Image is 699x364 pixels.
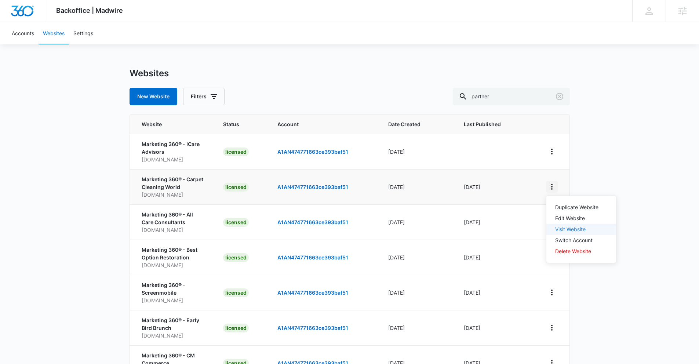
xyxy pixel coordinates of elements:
[142,281,206,296] p: Marketing 360® - Screenmobile
[546,235,616,246] button: Switch Account
[379,240,455,275] td: [DATE]
[546,287,558,298] button: View More
[277,219,348,225] a: A1AN474771663ce393baf51
[223,324,249,332] div: licensed
[546,213,616,224] button: Edit Website
[39,22,69,44] a: Websites
[183,88,225,105] button: Filters
[69,22,98,44] a: Settings
[7,22,39,44] a: Accounts
[223,120,260,128] span: Status
[223,218,249,227] div: licensed
[130,88,177,105] button: New Website
[464,120,517,128] span: Last Published
[546,322,558,334] button: View More
[223,253,249,262] div: licensed
[546,224,616,235] button: Visit Website
[277,254,348,261] a: A1AN474771663ce393baf51
[277,149,348,155] a: A1AN474771663ce393baf51
[277,120,371,128] span: Account
[142,211,206,226] p: Marketing 360® - All Care Consultants
[142,120,195,128] span: Website
[379,134,455,169] td: [DATE]
[379,204,455,240] td: [DATE]
[142,261,206,269] p: [DOMAIN_NAME]
[555,238,598,243] div: Switch Account
[130,68,169,79] h1: Websites
[142,156,206,163] p: [DOMAIN_NAME]
[455,275,537,310] td: [DATE]
[223,148,249,156] div: licensed
[142,140,206,156] p: Marketing 360® - ICare Advisors
[142,191,206,199] p: [DOMAIN_NAME]
[142,316,206,332] p: Marketing 360® - Early Bird Brunch
[277,325,348,331] a: A1AN474771663ce393baf51
[277,290,348,296] a: A1AN474771663ce393baf51
[546,246,616,257] button: Delete Website
[453,88,570,105] input: Search
[56,7,123,14] span: Backoffice | Madwire
[455,169,537,204] td: [DATE]
[546,146,558,157] button: View More
[223,288,249,297] div: licensed
[555,215,585,221] a: Edit Website
[142,175,206,191] p: Marketing 360® - Carpet Cleaning World
[379,310,455,345] td: [DATE]
[223,183,249,192] div: licensed
[379,169,455,204] td: [DATE]
[142,332,206,339] p: [DOMAIN_NAME]
[142,296,206,304] p: [DOMAIN_NAME]
[546,181,558,193] button: View More
[555,226,586,232] a: Visit Website
[455,310,537,345] td: [DATE]
[142,246,206,261] p: Marketing 360® - Best Option Restoration
[142,226,206,234] p: [DOMAIN_NAME]
[388,120,436,128] span: Date Created
[455,204,537,240] td: [DATE]
[277,184,348,190] a: A1AN474771663ce393baf51
[546,202,616,213] button: Duplicate Website
[555,205,598,210] div: Duplicate Website
[379,275,455,310] td: [DATE]
[455,240,537,275] td: [DATE]
[555,249,598,254] div: Delete Website
[554,91,565,102] button: Clear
